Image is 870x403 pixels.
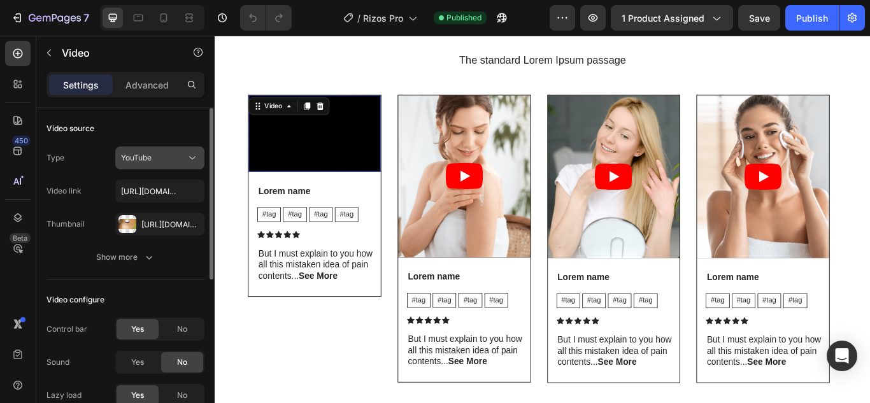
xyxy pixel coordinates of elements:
[399,276,541,289] p: Lorem name
[225,348,366,387] p: But I must explain to you how all this mistaken idea of pain contents...
[50,248,192,287] p: But I must explain to you how all this mistaken idea of pain contents...
[749,13,770,24] span: Save
[320,303,336,314] p: #tag
[46,218,85,230] div: Thumbnail
[177,390,187,401] span: No
[363,11,403,25] span: Rizos Pro
[827,341,857,371] div: Open Intercom Messenger
[121,153,152,162] span: YouTube
[46,152,64,164] div: Type
[50,175,192,188] p: Lorem name
[46,390,82,401] div: Lazy load
[272,374,317,385] strong: See More
[62,45,170,60] p: Video
[357,11,360,25] span: /
[55,76,81,88] div: Video
[229,303,245,314] p: #tag
[446,12,481,24] span: Published
[145,203,161,214] p: #tag
[494,304,510,315] p: #tag
[225,275,366,288] p: Lorem name
[12,136,31,146] div: 450
[96,251,155,264] div: Show more
[289,303,305,314] p: #tag
[125,78,169,92] p: Advanced
[738,5,780,31] button: Save
[443,149,486,180] button: Play
[115,180,204,202] input: Insert video url here
[622,11,704,25] span: 1 product assigned
[131,357,144,368] span: Yes
[115,146,204,169] button: YouTube
[46,246,204,269] button: Show more
[611,5,733,31] button: 1 product assigned
[5,5,95,31] button: 7
[434,304,450,315] p: #tag
[617,149,660,180] button: Play
[796,11,828,25] div: Publish
[573,276,715,289] p: Lorem name
[269,148,312,179] button: Play
[578,304,594,315] p: #tag
[573,348,715,388] p: But I must explain to you how all this mistaken idea of pain contents...
[404,304,420,315] p: #tag
[141,219,201,230] div: [URL][DOMAIN_NAME]
[39,69,193,159] iframe: Video
[620,375,666,386] strong: See More
[240,5,292,31] div: Undo/Redo
[668,304,684,315] p: #tag
[63,78,99,92] p: Settings
[446,375,491,386] strong: See More
[115,203,131,214] p: #tag
[97,274,143,285] strong: See More
[10,233,31,243] div: Beta
[46,185,82,197] div: Video link
[608,304,624,315] p: #tag
[131,390,144,401] span: Yes
[177,323,187,335] span: No
[464,304,480,315] p: #tag
[638,304,654,315] p: #tag
[38,20,726,38] h2: The standard Lorem Ipsum passage
[46,357,69,368] div: Sound
[215,36,870,403] iframe: Design area
[46,323,87,335] div: Control bar
[55,203,71,214] p: #tag
[46,123,94,134] div: Video source
[259,303,275,314] p: #tag
[399,348,541,388] p: But I must explain to you how all this mistaken idea of pain contents...
[785,5,839,31] button: Publish
[85,203,101,214] p: #tag
[46,294,104,306] div: Video configure
[83,10,89,25] p: 7
[131,323,144,335] span: Yes
[177,357,187,368] span: No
